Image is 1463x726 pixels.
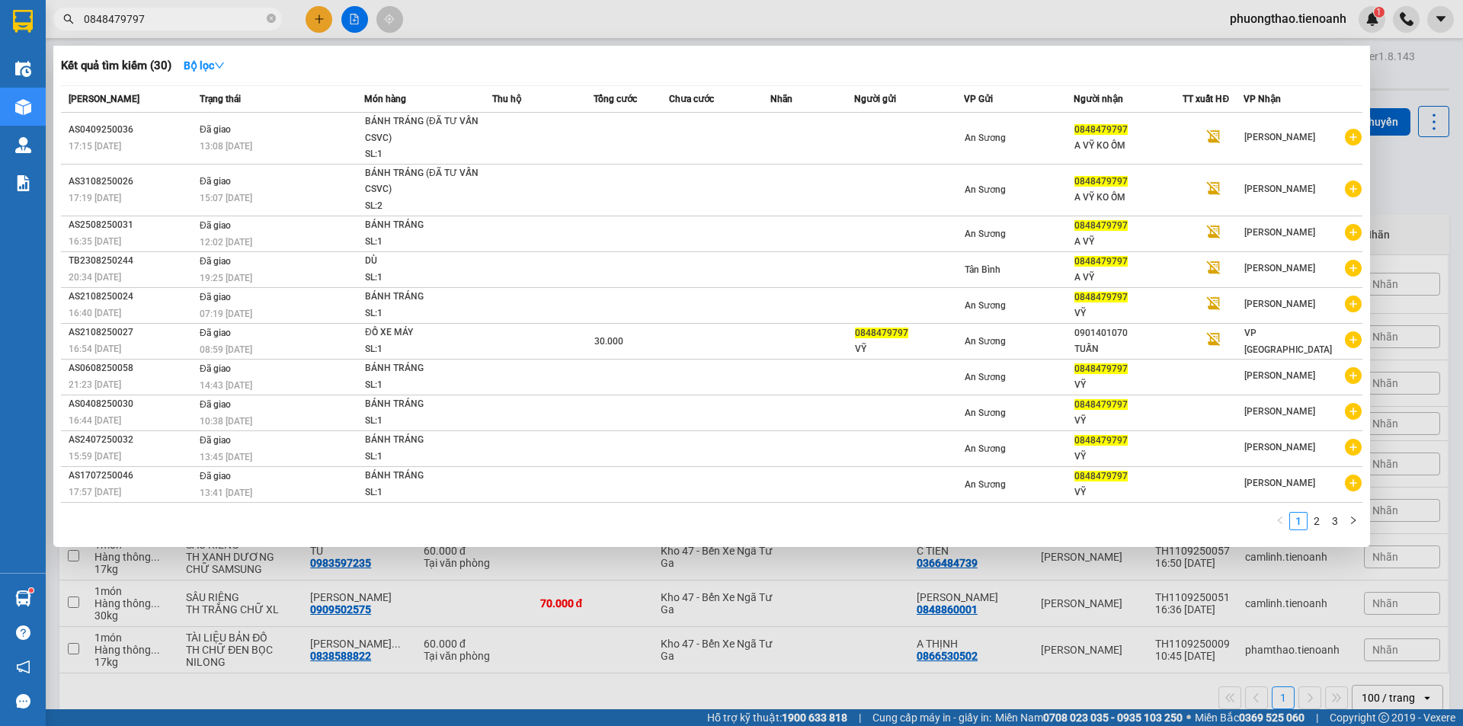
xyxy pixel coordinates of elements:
[965,229,1006,239] span: An Sương
[965,264,1000,275] span: Tân Bình
[1074,325,1183,341] div: 0901401070
[69,379,121,390] span: 21:23 [DATE]
[365,270,479,286] div: SL: 1
[69,217,195,233] div: AS2508250031
[200,237,252,248] span: 12:02 [DATE]
[63,14,74,24] span: search
[1244,184,1315,194] span: [PERSON_NAME]
[69,308,121,318] span: 16:40 [DATE]
[84,11,264,27] input: Tìm tên, số ĐT hoặc mã đơn
[1345,475,1362,491] span: plus-circle
[365,341,479,358] div: SL: 1
[69,141,121,152] span: 17:15 [DATE]
[200,488,252,498] span: 13:41 [DATE]
[1074,270,1183,286] div: A VỸ
[1271,512,1289,530] li: Previous Page
[365,305,479,322] div: SL: 1
[1074,413,1183,429] div: VỸ
[200,309,252,319] span: 07:19 [DATE]
[1271,512,1289,530] button: left
[365,198,479,215] div: SL: 2
[16,625,30,640] span: question-circle
[200,220,231,231] span: Đã giao
[184,59,225,72] strong: Bộ lọc
[16,694,30,708] span: message
[200,416,252,427] span: 10:38 [DATE]
[1244,299,1315,309] span: [PERSON_NAME]
[1074,292,1128,302] span: 0848479797
[69,396,195,412] div: AS0408250030
[1345,129,1362,146] span: plus-circle
[200,363,231,374] span: Đã giao
[1074,94,1123,104] span: Người nhận
[69,272,121,283] span: 20:34 [DATE]
[15,590,31,606] img: warehouse-icon
[1345,331,1362,348] span: plus-circle
[69,174,195,190] div: AS3108250026
[61,58,171,74] h3: Kết quả tìm kiếm ( 30 )
[1276,516,1285,525] span: left
[1244,94,1281,104] span: VP Nhận
[1074,256,1128,267] span: 0848479797
[1183,94,1229,104] span: TT xuất HĐ
[594,336,623,347] span: 30.000
[1290,513,1307,529] a: 1
[365,165,479,198] div: BÁNH TRÁNG (ĐÃ TƯ VẤN CSVC)
[200,471,231,481] span: Đã giao
[770,94,792,104] span: Nhãn
[267,14,276,23] span: close-circle
[200,124,231,135] span: Đã giao
[200,273,252,283] span: 19:25 [DATE]
[200,256,231,267] span: Đã giao
[1074,363,1128,374] span: 0848479797
[855,328,908,338] span: 0848479797
[365,485,479,501] div: SL: 1
[15,137,31,153] img: warehouse-icon
[1244,132,1315,142] span: [PERSON_NAME]
[200,380,252,391] span: 14:43 [DATE]
[1244,478,1315,488] span: [PERSON_NAME]
[1349,516,1358,525] span: right
[365,396,479,413] div: BÁNH TRÁNG
[1074,471,1128,481] span: 0848479797
[69,193,121,203] span: 17:19 [DATE]
[1344,512,1362,530] button: right
[365,253,479,270] div: DÙ
[1345,439,1362,456] span: plus-circle
[365,114,479,146] div: BÁNH TRÁNG (ĐÃ TƯ VẤN CSVC)
[364,94,406,104] span: Món hàng
[1327,513,1343,529] a: 3
[200,399,231,410] span: Đã giao
[1345,296,1362,312] span: plus-circle
[1345,181,1362,197] span: plus-circle
[1244,328,1332,355] span: VP [GEOGRAPHIC_DATA]
[200,94,241,104] span: Trạng thái
[965,300,1006,311] span: An Sương
[854,94,896,104] span: Người gửi
[1345,224,1362,241] span: plus-circle
[214,60,225,71] span: down
[855,341,963,357] div: VỸ
[365,413,479,430] div: SL: 1
[69,344,121,354] span: 16:54 [DATE]
[200,452,252,462] span: 13:45 [DATE]
[1308,513,1325,529] a: 2
[13,10,33,33] img: logo-vxr
[1074,190,1183,206] div: A VỸ KO ỐM
[15,61,31,77] img: warehouse-icon
[200,141,252,152] span: 13:08 [DATE]
[69,325,195,341] div: AS2108250027
[29,588,34,593] sup: 1
[200,344,252,355] span: 08:59 [DATE]
[69,451,121,462] span: 15:59 [DATE]
[1345,367,1362,384] span: plus-circle
[69,415,121,426] span: 16:44 [DATE]
[200,193,252,203] span: 15:07 [DATE]
[267,12,276,27] span: close-circle
[594,94,637,104] span: Tổng cước
[16,660,30,674] span: notification
[1074,305,1183,321] div: VỸ
[965,184,1006,195] span: An Sương
[1074,176,1128,187] span: 0848479797
[1345,260,1362,277] span: plus-circle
